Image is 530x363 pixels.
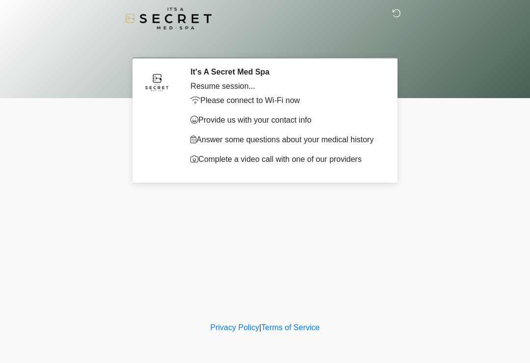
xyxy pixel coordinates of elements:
[128,35,402,53] h1: ‎ ‎
[190,134,380,146] p: Answer some questions about your medical history
[142,67,172,97] img: Agent Avatar
[190,154,380,165] p: Complete a video call with one of our providers
[211,323,260,332] a: Privacy Policy
[190,67,380,77] h2: It's A Secret Med Spa
[259,323,261,332] a: |
[190,114,380,126] p: Provide us with your contact info
[125,7,212,29] img: It's A Secret Med Spa Logo
[261,323,319,332] a: Terms of Service
[190,80,380,92] div: Resume session...
[190,95,380,106] p: Please connect to Wi-Fi now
